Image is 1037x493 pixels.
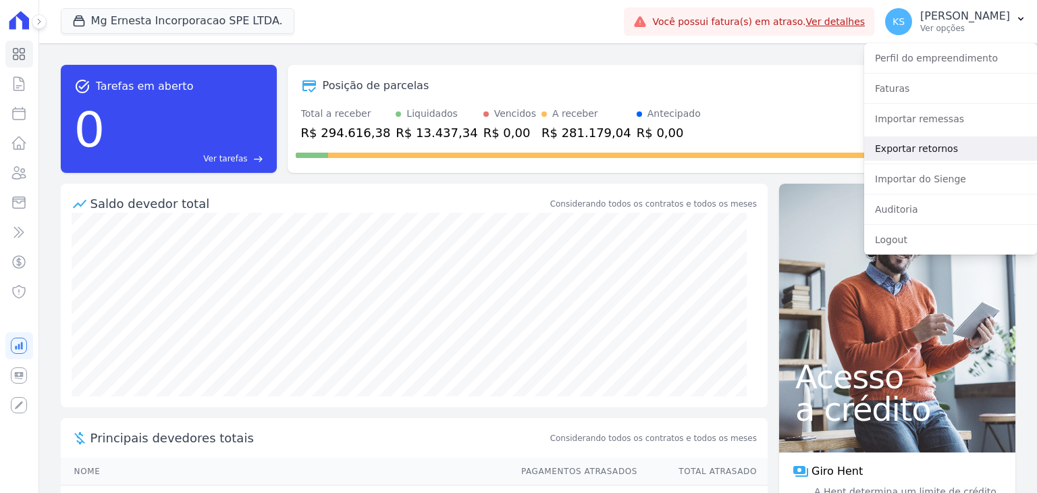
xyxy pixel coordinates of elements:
div: Total a receber [301,107,391,121]
a: Faturas [864,76,1037,101]
span: Ver tarefas [203,153,247,165]
span: KS [893,17,905,26]
a: Ver tarefas east [110,153,263,165]
span: Principais devedores totais [90,429,548,447]
span: a crédito [795,393,999,425]
a: Logout [864,228,1037,252]
span: east [253,154,263,164]
span: Tarefas em aberto [96,78,194,95]
th: Total Atrasado [638,458,768,486]
div: A receber [552,107,598,121]
button: Mg Ernesta Incorporacao SPE LTDA. [61,8,294,34]
span: Você possui fatura(s) em atraso. [652,15,865,29]
div: 0 [74,95,105,165]
a: Perfil do empreendimento [864,46,1037,70]
a: Ver detalhes [806,16,866,27]
span: Giro Hent [812,463,863,479]
a: Importar do Sienge [864,167,1037,191]
div: R$ 0,00 [637,124,701,142]
p: [PERSON_NAME] [920,9,1010,23]
div: R$ 294.616,38 [301,124,391,142]
div: Posição de parcelas [323,78,429,94]
span: task_alt [74,78,90,95]
span: Acesso [795,361,999,393]
div: Liquidados [406,107,458,121]
div: Saldo devedor total [90,194,548,213]
div: R$ 13.437,34 [396,124,477,142]
div: Antecipado [647,107,701,121]
div: R$ 0,00 [483,124,536,142]
th: Pagamentos Atrasados [508,458,638,486]
a: Auditoria [864,197,1037,222]
div: Considerando todos os contratos e todos os meses [550,198,757,210]
span: Considerando todos os contratos e todos os meses [550,432,757,444]
a: Exportar retornos [864,136,1037,161]
button: KS [PERSON_NAME] Ver opções [874,3,1037,41]
div: R$ 281.179,04 [541,124,631,142]
a: Importar remessas [864,107,1037,131]
div: Vencidos [494,107,536,121]
th: Nome [61,458,508,486]
p: Ver opções [920,23,1010,34]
